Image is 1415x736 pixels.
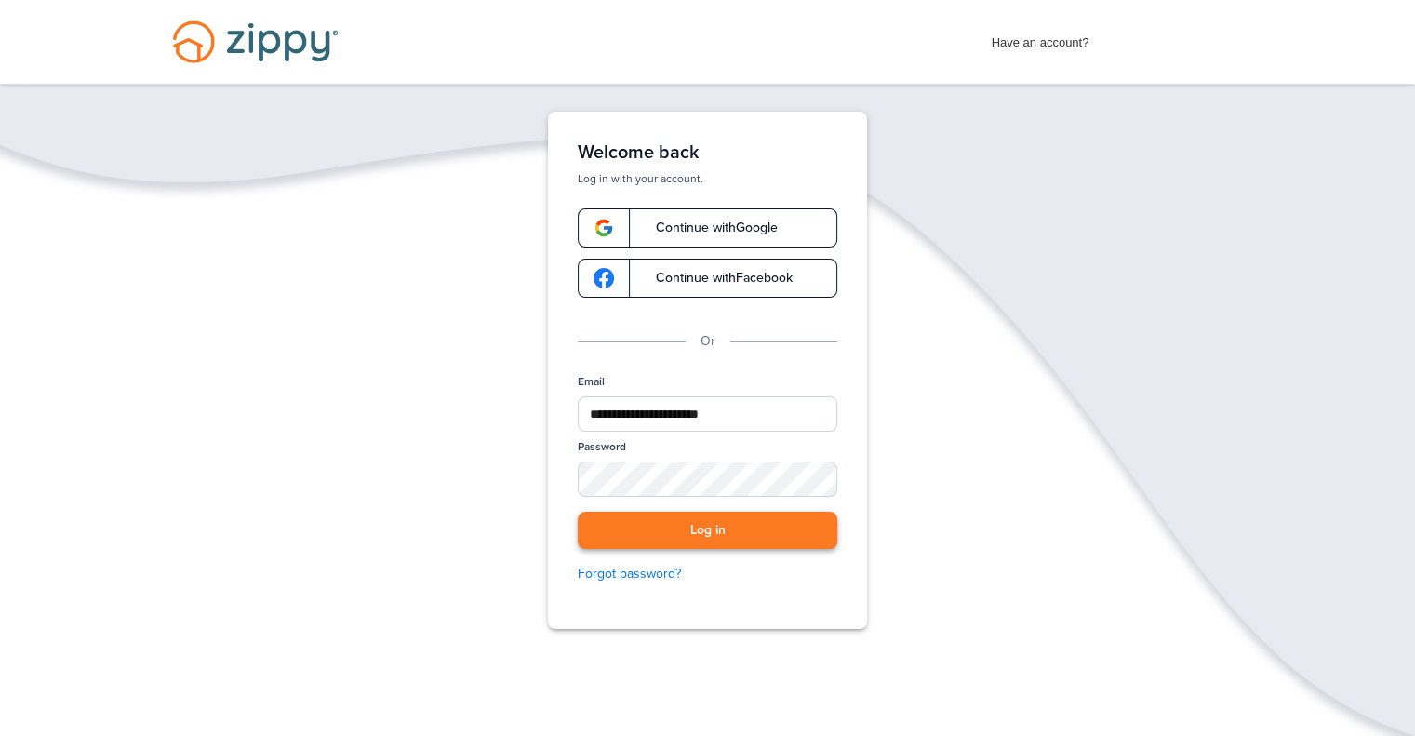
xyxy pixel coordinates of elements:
input: Password [578,462,837,497]
p: Or [701,331,715,352]
span: Have an account? [992,23,1089,53]
label: Password [578,439,626,455]
p: Log in with your account. [578,171,837,186]
input: Email [578,396,837,432]
a: Forgot password? [578,564,837,584]
h1: Welcome back [578,141,837,164]
button: Log in [578,512,837,550]
span: Continue with Google [637,221,778,234]
a: google-logoContinue withFacebook [578,259,837,298]
img: google-logo [594,218,614,238]
label: Email [578,374,605,390]
span: Continue with Facebook [637,272,793,285]
a: google-logoContinue withGoogle [578,208,837,248]
img: google-logo [594,268,614,288]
